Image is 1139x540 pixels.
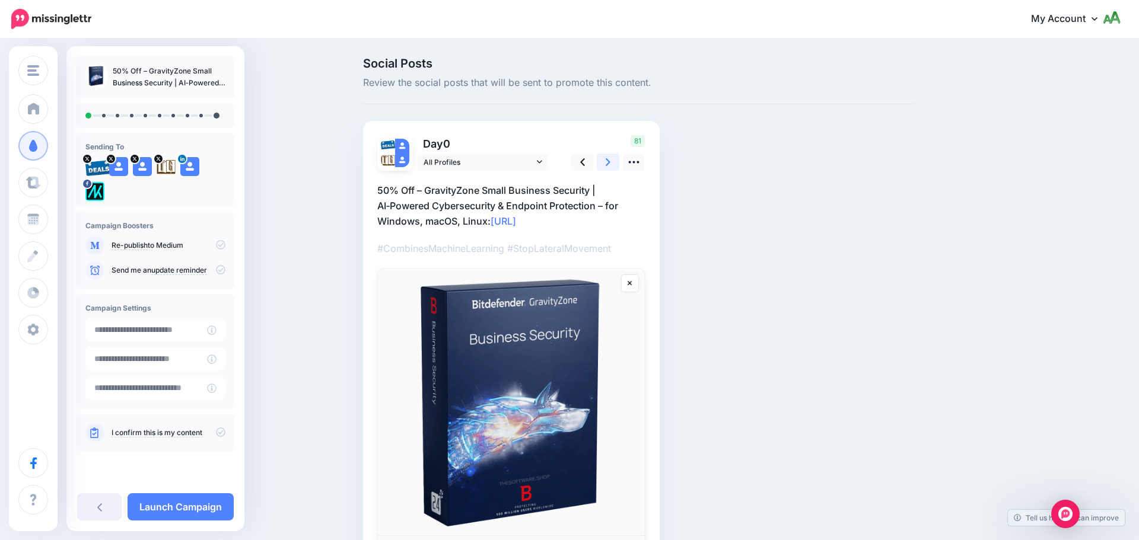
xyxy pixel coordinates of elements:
img: user_default_image.png [109,157,128,176]
p: Send me an [112,265,225,276]
p: 50% Off – GravityZone Small Business Security | AI‑Powered Cybersecurity & Endpoint Protection – ... [113,65,225,89]
h4: Campaign Settings [85,303,225,312]
a: update reminder [151,266,207,275]
img: agK0rCH6-27705.jpg [157,157,176,176]
span: 0 [443,138,450,150]
p: #CombinesMachineLearning #StopLateralMovement [377,241,645,256]
p: to Medium [112,240,225,251]
a: Re-publish [112,241,148,250]
span: Social Posts [363,57,914,69]
span: 81 [631,135,645,147]
a: All Profiles [418,154,548,171]
a: My Account [1019,5,1121,34]
h4: Campaign Boosters [85,221,225,230]
p: 50% Off – GravityZone Small Business Security | AI‑Powered Cybersecurity & Endpoint Protection – ... [377,183,645,229]
img: user_default_image.png [133,157,152,176]
img: agK0rCH6-27705.jpg [381,153,395,167]
a: [URL] [491,215,516,227]
img: user_default_image.png [395,153,409,167]
img: user_default_image.png [180,157,199,176]
img: menu.png [27,65,39,76]
div: Open Intercom Messenger [1051,500,1080,528]
a: I confirm this is my content [112,428,202,437]
img: Missinglettr [11,9,91,29]
img: 300371053_782866562685722_1733786435366177641_n-bsa128417.png [85,182,104,201]
img: 95cf0fca748e57b5e67bba0a1d8b2b21-27699.png [381,139,395,149]
img: user_default_image.png [395,139,409,153]
p: Day [418,135,550,152]
img: 15e4186bf7620a598bbe6f050908843e_thumb.jpg [85,65,107,87]
span: All Profiles [424,156,534,168]
span: Review the social posts that will be sent to promote this content. [363,75,914,91]
img: 95cf0fca748e57b5e67bba0a1d8b2b21-27699.png [85,157,112,176]
img: GravityZone Small Business Security - 50% Disocunt Sale [378,269,645,535]
a: Tell us how we can improve [1008,510,1125,526]
h4: Sending To [85,142,225,151]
